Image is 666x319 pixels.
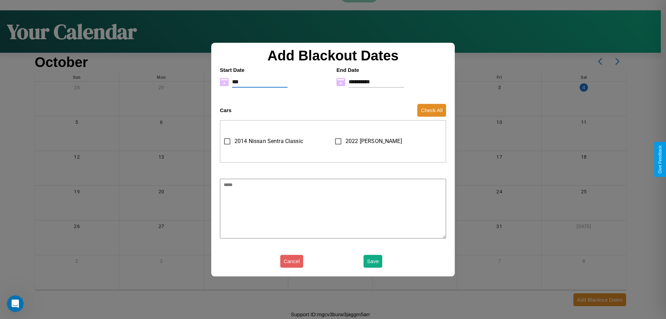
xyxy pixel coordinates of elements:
h4: Cars [220,107,231,113]
h4: Start Date [220,67,330,73]
button: Check All [417,104,446,117]
span: 2014 Nissan Sentra Classic [234,137,303,145]
button: Cancel [280,255,304,268]
iframe: Intercom live chat [7,295,24,312]
div: Give Feedback [658,145,663,174]
h2: Add Blackout Dates [216,48,450,64]
span: 2022 [PERSON_NAME] [345,137,402,145]
h4: End Date [336,67,446,73]
button: Save [364,255,382,268]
